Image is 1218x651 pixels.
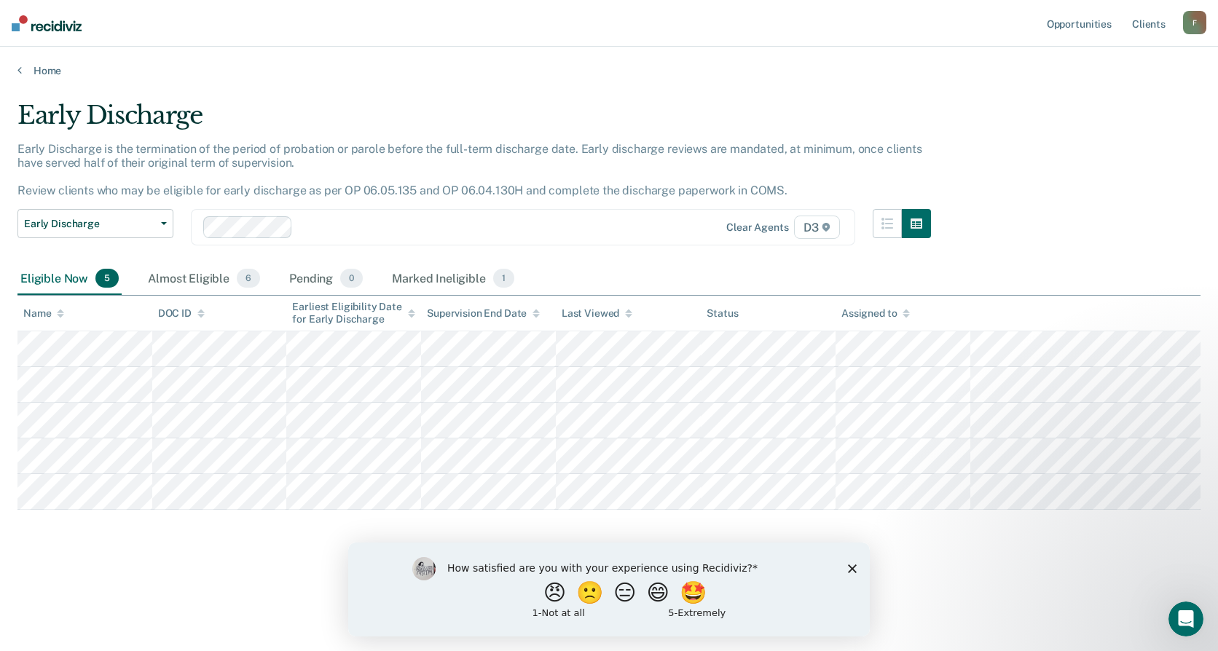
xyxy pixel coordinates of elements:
div: DOC ID [158,307,205,320]
span: 0 [340,269,363,288]
button: Early Discharge [17,209,173,238]
div: Clear agents [726,221,788,234]
div: Supervision End Date [427,307,540,320]
div: Pending0 [286,263,366,295]
span: 1 [493,269,514,288]
div: Almost Eligible6 [145,263,263,295]
div: Name [23,307,64,320]
span: 5 [95,269,119,288]
span: Early Discharge [24,218,155,230]
div: Assigned to [841,307,910,320]
div: Earliest Eligibility Date for Early Discharge [292,301,415,325]
div: Last Viewed [562,307,632,320]
a: Home [17,64,1201,77]
iframe: Intercom live chat [1168,601,1203,636]
iframe: Survey by Kim from Recidiviz [348,542,870,636]
span: 6 [237,269,260,288]
div: Early Discharge [17,100,931,142]
span: D3 [794,216,840,239]
div: Marked Ineligible1 [389,263,517,295]
img: Recidiviz [12,15,82,31]
p: Early Discharge is the termination of the period of probation or parole before the full-term disc... [17,142,922,198]
div: Eligible Now5 [17,263,122,295]
button: F [1183,11,1206,34]
div: Status [707,307,738,320]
